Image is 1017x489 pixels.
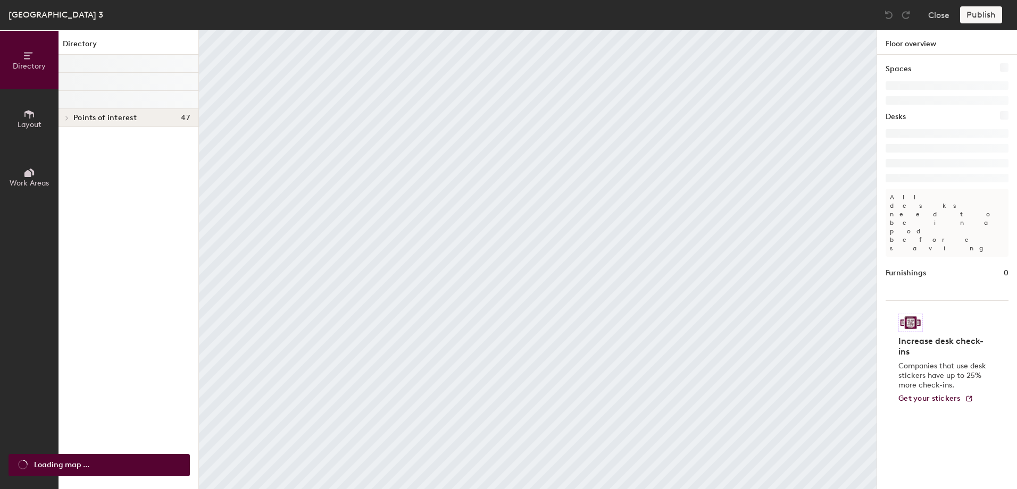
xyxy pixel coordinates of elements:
[901,10,911,20] img: Redo
[886,189,1008,257] p: All desks need to be in a pod before saving
[199,30,877,489] canvas: Map
[18,120,41,129] span: Layout
[886,63,911,75] h1: Spaces
[34,459,89,471] span: Loading map ...
[883,10,894,20] img: Undo
[898,394,973,403] a: Get your stickers
[898,336,989,357] h4: Increase desk check-ins
[886,267,926,279] h1: Furnishings
[59,38,198,55] h1: Directory
[886,111,906,123] h1: Desks
[928,6,949,23] button: Close
[898,361,989,390] p: Companies that use desk stickers have up to 25% more check-ins.
[877,30,1017,55] h1: Floor overview
[10,179,49,188] span: Work Areas
[9,8,103,21] div: [GEOGRAPHIC_DATA] 3
[898,314,923,332] img: Sticker logo
[73,114,137,122] span: Points of interest
[181,114,190,122] span: 47
[1004,267,1008,279] h1: 0
[898,394,961,403] span: Get your stickers
[13,62,46,71] span: Directory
